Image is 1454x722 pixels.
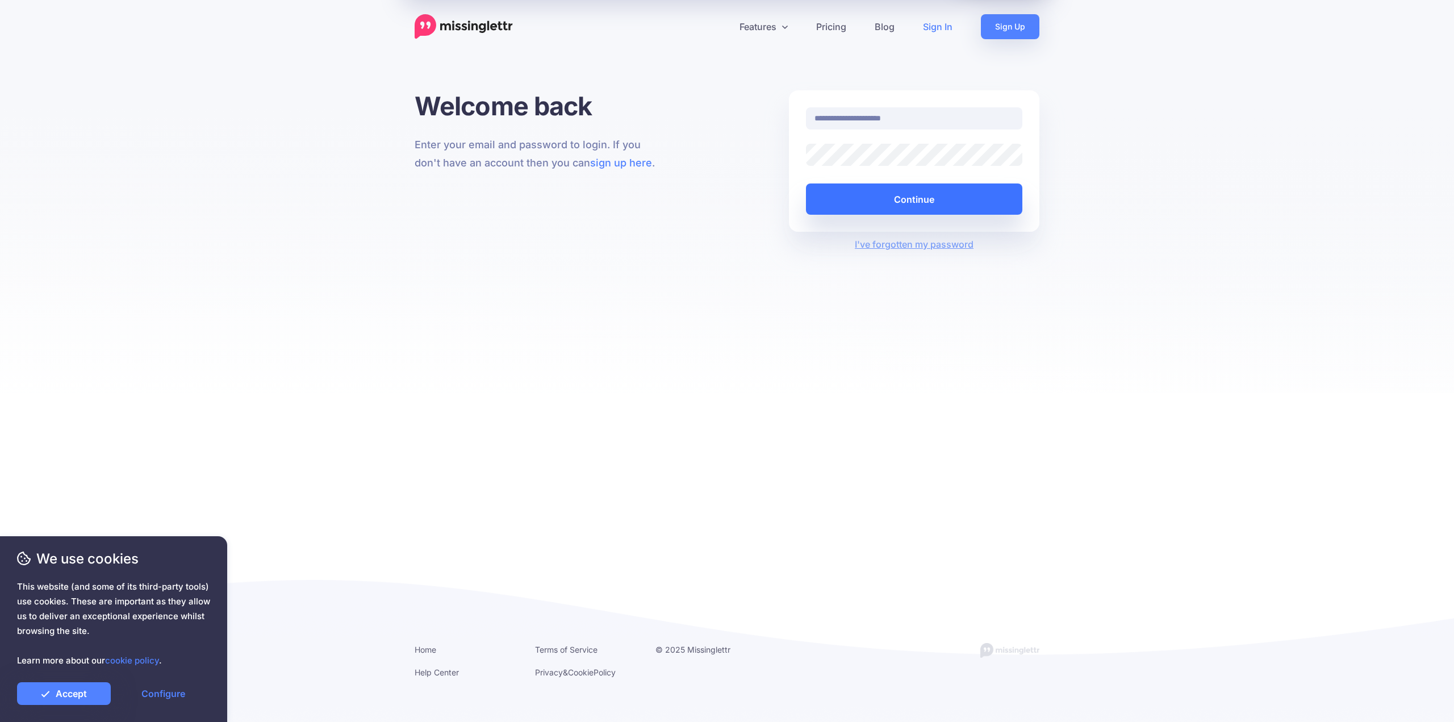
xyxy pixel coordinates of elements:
a: Home [415,645,436,654]
a: Terms of Service [535,645,598,654]
button: Continue [806,183,1022,215]
a: Sign In [909,14,967,39]
a: Pricing [802,14,860,39]
span: This website (and some of its third-party tools) use cookies. These are important as they allow u... [17,579,210,668]
a: Configure [116,682,210,705]
a: Accept [17,682,111,705]
a: Sign Up [981,14,1039,39]
a: Cookie [568,667,594,677]
a: Privacy [535,667,563,677]
li: © 2025 Missinglettr [655,642,759,657]
a: cookie policy [105,655,159,666]
a: Features [725,14,802,39]
a: Help Center [415,667,459,677]
span: We use cookies [17,549,210,569]
li: & Policy [535,665,638,679]
a: sign up here [590,157,652,169]
a: Blog [860,14,909,39]
p: Enter your email and password to login. If you don't have an account then you can . [415,136,665,172]
a: I've forgotten my password [855,239,973,250]
h1: Welcome back [415,90,665,122]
